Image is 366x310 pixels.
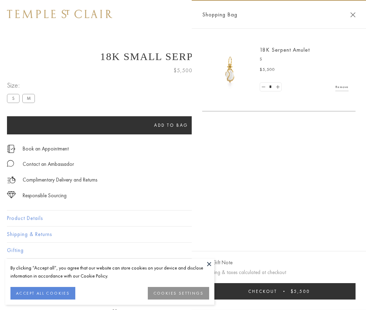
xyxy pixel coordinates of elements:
label: M [22,94,35,103]
a: 18K Serpent Amulet [260,46,310,53]
span: Add to bag [154,122,188,128]
span: $5,500 [291,288,310,294]
a: Remove [335,83,349,91]
span: Size: [7,80,38,91]
label: S [7,94,20,103]
button: Add Gift Note [202,258,232,267]
div: By clicking “Accept all”, you agree that our website can store cookies on your device and disclos... [10,264,209,280]
span: $5,500 [174,66,192,75]
button: ACCEPT ALL COOKIES [10,287,75,300]
div: Responsible Sourcing [23,191,67,200]
img: P51836-E11SERPPV [209,49,251,91]
a: Set quantity to 0 [260,83,267,91]
button: Close Shopping Bag [350,12,356,17]
p: Shipping & taxes calculated at checkout [202,268,356,277]
button: COOKIES SETTINGS [148,287,209,300]
a: Book an Appointment [23,145,69,153]
img: icon_sourcing.svg [7,191,16,198]
img: icon_delivery.svg [7,176,16,184]
a: Set quantity to 2 [274,83,281,91]
p: Complimentary Delivery and Returns [23,176,97,184]
button: Product Details [7,211,359,226]
img: icon_appointment.svg [7,145,15,153]
button: Gifting [7,243,359,258]
button: Add to bag [7,116,335,134]
button: Shipping & Returns [7,227,359,242]
p: S [260,56,349,63]
span: Shopping Bag [202,10,237,19]
span: Checkout [248,288,277,294]
h1: 18K Small Serpent Amulet [7,51,359,62]
img: Temple St. Clair [7,10,112,18]
span: $5,500 [260,66,275,73]
button: Checkout $5,500 [202,283,356,300]
div: Contact an Ambassador [23,160,74,169]
img: MessageIcon-01_2.svg [7,160,14,167]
